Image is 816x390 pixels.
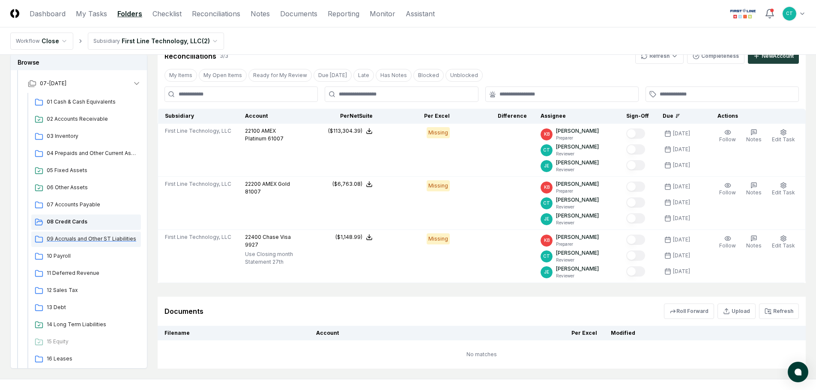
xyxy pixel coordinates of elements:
[245,112,296,120] div: Account
[457,109,534,124] th: Difference
[31,112,141,127] a: 02 Accounts Receivable
[556,127,599,135] p: [PERSON_NAME]
[164,69,197,82] button: My Items
[31,180,141,196] a: 06 Other Assets
[772,189,795,196] span: Edit Task
[626,266,645,277] button: Mark complete
[165,127,231,135] span: First Line Technology, LLC
[770,233,797,251] button: Edit Task
[31,232,141,247] a: 09 Accruals and Other ST Liabilities
[770,127,797,145] button: Edit Task
[556,135,599,141] p: Preparer
[21,74,148,93] button: 07-[DATE]
[47,115,137,123] span: 02 Accounts Receivable
[31,334,141,350] a: 15 Equity
[376,69,412,82] button: Has Notes
[673,214,690,222] div: [DATE]
[192,9,240,19] a: Reconciliations
[626,235,645,245] button: Mark complete
[673,236,690,244] div: [DATE]
[31,266,141,281] a: 11 Deferred Revenue
[31,351,141,367] a: 16 Leases
[31,146,141,161] a: 04 Prepaids and Other Current Assets
[248,69,312,82] button: Ready for My Review
[158,340,806,369] td: No matches
[746,242,762,249] span: Notes
[245,234,291,248] span: Chase Visa 9927
[31,163,141,179] a: 05 Fixed Assets
[719,242,736,249] span: Follow
[47,355,137,363] span: 16 Leases
[31,300,141,316] a: 13 Debt
[31,129,141,144] a: 03 Inventory
[543,253,550,259] span: CT
[544,163,549,169] span: JE
[47,235,137,243] span: 09 Accruals and Other ST Liabilities
[40,80,66,87] span: 07-[DATE]
[164,51,216,61] div: Reconciliations
[556,167,599,173] p: Reviewer
[619,109,656,124] th: Sign-Off
[673,130,690,137] div: [DATE]
[245,128,284,142] span: AMEX Platinum 61007
[335,233,373,241] button: ($1,148.99)
[744,233,763,251] button: Notes
[245,234,261,240] span: 22400
[220,52,228,60] div: 3 / 3
[302,109,380,124] th: Per NetSuite
[47,132,137,140] span: 03 Inventory
[158,326,309,340] th: Filename
[770,180,797,198] button: Edit Task
[717,233,738,251] button: Follow
[413,69,444,82] button: Blocked
[626,128,645,139] button: Mark complete
[30,9,66,19] a: Dashboard
[673,199,690,206] div: [DATE]
[543,200,550,206] span: CT
[556,143,599,151] p: [PERSON_NAME]
[728,7,758,21] img: First Line Technology logo
[673,268,690,275] div: [DATE]
[328,127,373,135] button: ($113,304.39)
[626,144,645,155] button: Mark complete
[556,151,599,157] p: Reviewer
[158,109,239,124] th: Subsidiary
[556,180,599,188] p: [PERSON_NAME]
[626,213,645,223] button: Mark complete
[47,149,137,157] span: 04 Prepaids and Other Current Assets
[746,189,762,196] span: Notes
[117,9,142,19] a: Folders
[556,241,599,247] p: Preparer
[10,9,19,18] img: Logo
[47,269,137,277] span: 11 Deferred Revenue
[280,9,317,19] a: Documents
[245,181,261,187] span: 22200
[47,184,137,191] span: 06 Other Assets
[152,9,182,19] a: Checklist
[47,167,137,174] span: 05 Fixed Assets
[717,127,738,145] button: Follow
[47,304,137,311] span: 13 Debt
[534,109,619,124] th: Assignee
[626,250,645,261] button: Mark complete
[663,112,697,120] div: Due
[380,109,457,124] th: Per Excel
[309,326,451,340] th: Account
[556,220,599,226] p: Reviewer
[427,233,450,244] div: Missing
[556,273,599,279] p: Reviewer
[748,48,799,64] button: NewAccount
[31,95,141,110] a: 01 Cash & Cash Equivalents
[427,127,450,138] div: Missing
[556,196,599,204] p: [PERSON_NAME]
[762,52,794,60] div: New Account
[719,136,736,143] span: Follow
[673,161,690,169] div: [DATE]
[165,233,231,241] span: First Line Technology, LLC
[626,182,645,192] button: Mark complete
[31,283,141,298] a: 12 Sales Tax
[165,180,231,188] span: First Line Technology, LLC
[556,188,599,194] p: Preparer
[93,37,120,45] div: Subsidiary
[604,326,752,340] th: Modified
